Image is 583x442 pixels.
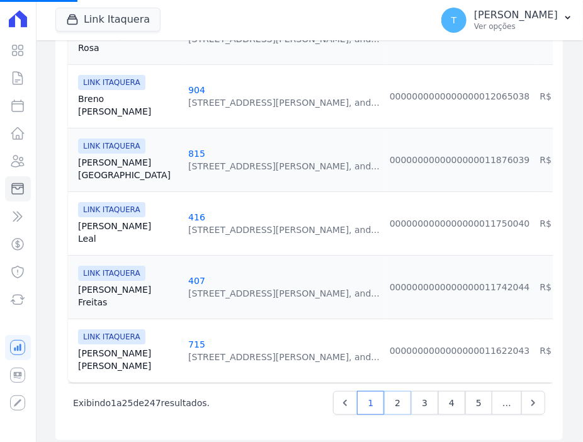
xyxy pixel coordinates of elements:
a: 416 [188,212,205,222]
span: LINK ITAQUERA [78,202,145,217]
a: [PERSON_NAME][PERSON_NAME] [78,347,178,372]
div: [STREET_ADDRESS][PERSON_NAME], and... [188,160,380,173]
a: Next [521,391,545,415]
span: T [451,16,457,25]
a: 5 [465,391,492,415]
a: 0000000000000000011622043 [390,346,530,356]
a: [PERSON_NAME]Leal [78,220,178,245]
a: 2 [384,391,411,415]
a: 3 [411,391,438,415]
div: [STREET_ADDRESS][PERSON_NAME], and... [188,96,380,109]
a: Previous [333,391,357,415]
a: 904 [188,85,205,95]
p: Ver opções [474,21,558,31]
a: 0000000000000000012065038 [390,91,530,101]
a: 715 [188,339,205,349]
a: 0000000000000000011750040 [390,218,530,229]
button: Link Itaquera [55,8,161,31]
span: LINK ITAQUERA [78,139,145,154]
button: T [PERSON_NAME] Ver opções [431,3,583,38]
a: 0000000000000000011742044 [390,282,530,292]
a: 1 [357,391,384,415]
span: 25 [122,398,133,408]
a: 407 [188,276,205,286]
a: [PERSON_NAME][GEOGRAPHIC_DATA] [78,156,178,181]
a: [PERSON_NAME]Freitas [78,283,178,309]
a: 4 [438,391,465,415]
span: 247 [144,398,161,408]
a: [PERSON_NAME]Rosa [78,29,178,54]
p: [PERSON_NAME] [474,9,558,21]
a: Breno[PERSON_NAME] [78,93,178,118]
span: LINK ITAQUERA [78,329,145,344]
a: 815 [188,149,205,159]
span: … [492,391,522,415]
a: 0000000000000000011876039 [390,155,530,165]
div: [STREET_ADDRESS][PERSON_NAME], and... [188,351,380,363]
span: 1 [111,398,116,408]
p: Exibindo a de resultados. [73,397,210,409]
span: LINK ITAQUERA [78,75,145,90]
div: [STREET_ADDRESS][PERSON_NAME], and... [188,224,380,236]
div: [STREET_ADDRESS][PERSON_NAME], and... [188,287,380,300]
span: LINK ITAQUERA [78,266,145,281]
